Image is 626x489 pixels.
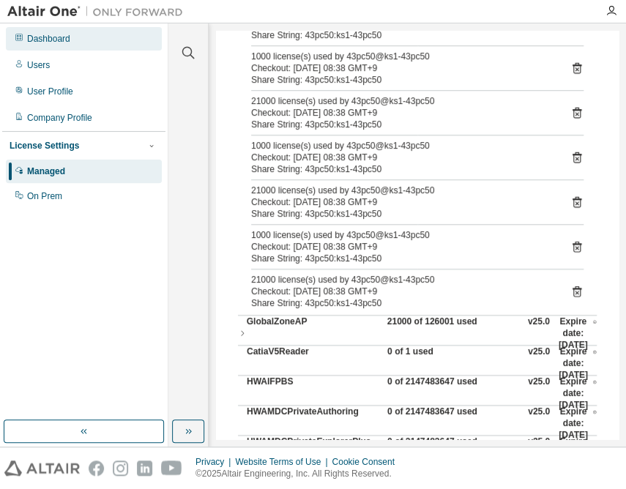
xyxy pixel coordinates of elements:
[161,460,182,476] img: youtube.svg
[89,460,104,476] img: facebook.svg
[251,95,548,107] div: 21000 license(s) used by 43pc50@ks1-43pc50
[251,274,548,285] div: 21000 license(s) used by 43pc50@ks1-43pc50
[251,29,548,41] div: Share String: 43pc50:ks1-43pc50
[251,208,548,220] div: Share String: 43pc50:ks1-43pc50
[387,346,519,381] div: 0 of 1 used
[27,33,70,45] div: Dashboard
[27,190,62,202] div: On Prem
[528,346,550,381] div: v25.0
[251,163,548,175] div: Share String: 43pc50:ks1-43pc50
[251,62,548,74] div: Checkout: [DATE] 08:38 GMT+9
[251,184,548,196] div: 21000 license(s) used by 43pc50@ks1-43pc50
[251,119,548,130] div: Share String: 43pc50:ks1-43pc50
[251,51,548,62] div: 1000 license(s) used by 43pc50@ks1-43pc50
[251,140,548,152] div: 1000 license(s) used by 43pc50@ks1-43pc50
[247,436,379,471] div: HWAMDCPrivateExplorerPlus
[247,436,597,471] button: HWAMDCPrivateExplorerPlus0 of 2147483647 usedv25.0Expire date:[DATE]
[27,59,50,71] div: Users
[247,376,597,411] button: HWAIFPBS0 of 2147483647 usedv25.0Expire date:[DATE]
[559,406,597,441] div: Expire date: [DATE]
[251,74,548,86] div: Share String: 43pc50:ks1-43pc50
[528,406,550,441] div: v25.0
[387,436,519,471] div: 0 of 2147483647 used
[251,297,548,309] div: Share String: 43pc50:ks1-43pc50
[4,460,80,476] img: altair_logo.svg
[247,346,597,381] button: CatiaV5Reader0 of 1 usedv25.0Expire date:[DATE]
[559,346,597,381] div: Expire date: [DATE]
[235,456,332,468] div: Website Terms of Use
[247,346,379,381] div: CatiaV5Reader
[332,456,403,468] div: Cookie Consent
[559,316,597,351] div: Expire date: [DATE]
[387,406,519,441] div: 0 of 2147483647 used
[10,140,79,152] div: License Settings
[27,165,65,177] div: Managed
[238,316,597,351] button: GlobalZoneAP21000 of 126001 usedv25.0Expire date:[DATE]
[528,316,550,351] div: v25.0
[247,316,379,351] div: GlobalZoneAP
[195,456,235,468] div: Privacy
[528,436,550,471] div: v25.0
[559,376,597,411] div: Expire date: [DATE]
[251,229,548,241] div: 1000 license(s) used by 43pc50@ks1-43pc50
[7,4,190,19] img: Altair One
[251,241,548,253] div: Checkout: [DATE] 08:38 GMT+9
[247,406,379,441] div: HWAMDCPrivateAuthoring
[387,316,519,351] div: 21000 of 126001 used
[559,436,597,471] div: Expire date: [DATE]
[251,107,548,119] div: Checkout: [DATE] 08:38 GMT+9
[27,112,92,124] div: Company Profile
[528,376,550,411] div: v25.0
[27,86,73,97] div: User Profile
[251,253,548,264] div: Share String: 43pc50:ks1-43pc50
[247,406,597,441] button: HWAMDCPrivateAuthoring0 of 2147483647 usedv25.0Expire date:[DATE]
[137,460,152,476] img: linkedin.svg
[113,460,128,476] img: instagram.svg
[387,376,519,411] div: 0 of 2147483647 used
[247,376,379,411] div: HWAIFPBS
[251,285,548,297] div: Checkout: [DATE] 08:38 GMT+9
[195,468,403,480] p: © 2025 Altair Engineering, Inc. All Rights Reserved.
[251,152,548,163] div: Checkout: [DATE] 08:38 GMT+9
[251,196,548,208] div: Checkout: [DATE] 08:38 GMT+9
